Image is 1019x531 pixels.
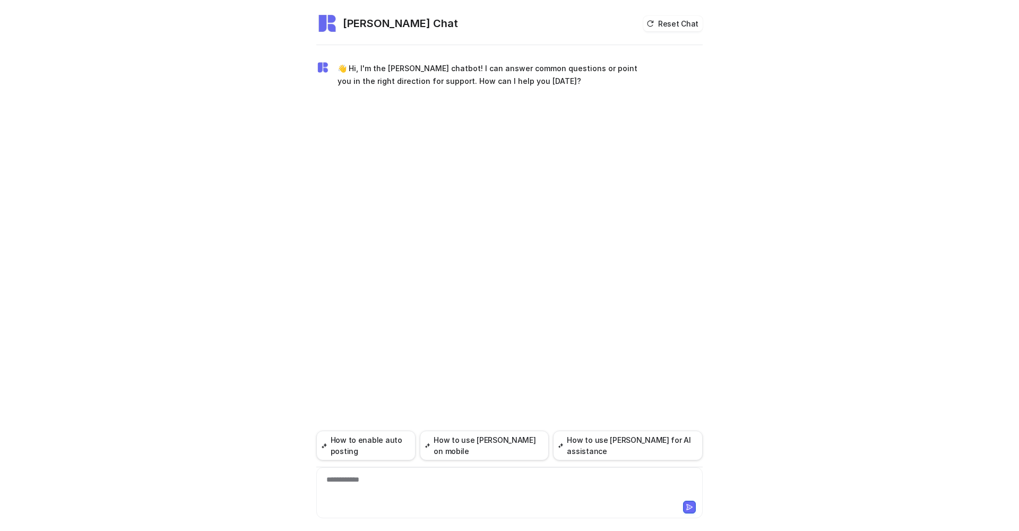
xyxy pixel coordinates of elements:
h2: [PERSON_NAME] Chat [343,16,458,31]
button: How to use [PERSON_NAME] for AI assistance [553,431,703,460]
img: Widget [316,13,338,34]
p: 👋 Hi, I'm the [PERSON_NAME] chatbot! I can answer common questions or point you in the right dire... [338,62,648,88]
button: Reset Chat [643,16,703,31]
button: How to enable auto posting [316,431,416,460]
button: How to use [PERSON_NAME] on mobile [420,431,549,460]
img: Widget [316,61,329,74]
